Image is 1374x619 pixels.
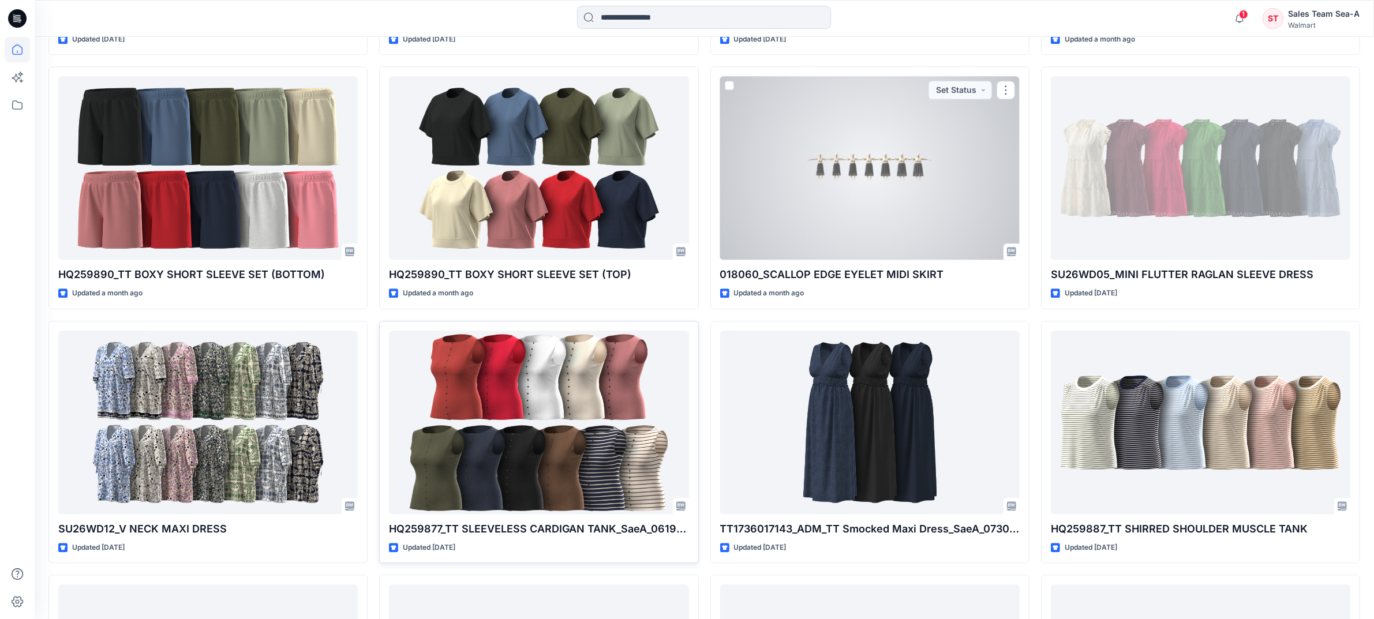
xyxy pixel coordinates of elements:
[1051,76,1350,260] a: SU26WD05_MINI FLUTTER RAGLAN SLEEVE DRESS
[1263,8,1283,29] div: ST
[58,76,358,260] a: HQ259890_TT BOXY SHORT SLEEVE SET (BOTTOM)
[1288,21,1360,29] div: Walmart
[734,542,787,554] p: Updated [DATE]
[389,331,688,514] a: HQ259877_TT SLEEVELESS CARDIGAN TANK_SaeA_061925
[403,287,473,299] p: Updated a month ago
[58,521,358,537] p: SU26WD12_V NECK MAXI DRESS
[72,33,125,46] p: Updated [DATE]
[1288,7,1360,21] div: Sales Team Sea-A
[72,287,143,299] p: Updated a month ago
[734,33,787,46] p: Updated [DATE]
[720,76,1020,260] a: 018060_SCALLOP EDGE EYELET MIDI SKIRT
[389,267,688,283] p: HQ259890_TT BOXY SHORT SLEEVE SET (TOP)
[720,331,1020,514] a: TT1736017143_ADM_TT Smocked Maxi Dress_SaeA_073025
[403,33,455,46] p: Updated [DATE]
[58,331,358,514] a: SU26WD12_V NECK MAXI DRESS
[1065,542,1117,554] p: Updated [DATE]
[1051,267,1350,283] p: SU26WD05_MINI FLUTTER RAGLAN SLEEVE DRESS
[389,521,688,537] p: HQ259877_TT SLEEVELESS CARDIGAN TANK_SaeA_061925
[403,542,455,554] p: Updated [DATE]
[734,287,804,299] p: Updated a month ago
[1065,33,1135,46] p: Updated a month ago
[720,521,1020,537] p: TT1736017143_ADM_TT Smocked Maxi Dress_SaeA_073025
[1051,521,1350,537] p: HQ259887_TT SHIRRED SHOULDER MUSCLE TANK
[1051,331,1350,514] a: HQ259887_TT SHIRRED SHOULDER MUSCLE TANK
[1239,10,1248,19] span: 1
[389,76,688,260] a: HQ259890_TT BOXY SHORT SLEEVE SET (TOP)
[720,267,1020,283] p: 018060_SCALLOP EDGE EYELET MIDI SKIRT
[58,267,358,283] p: HQ259890_TT BOXY SHORT SLEEVE SET (BOTTOM)
[72,542,125,554] p: Updated [DATE]
[1065,287,1117,299] p: Updated [DATE]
